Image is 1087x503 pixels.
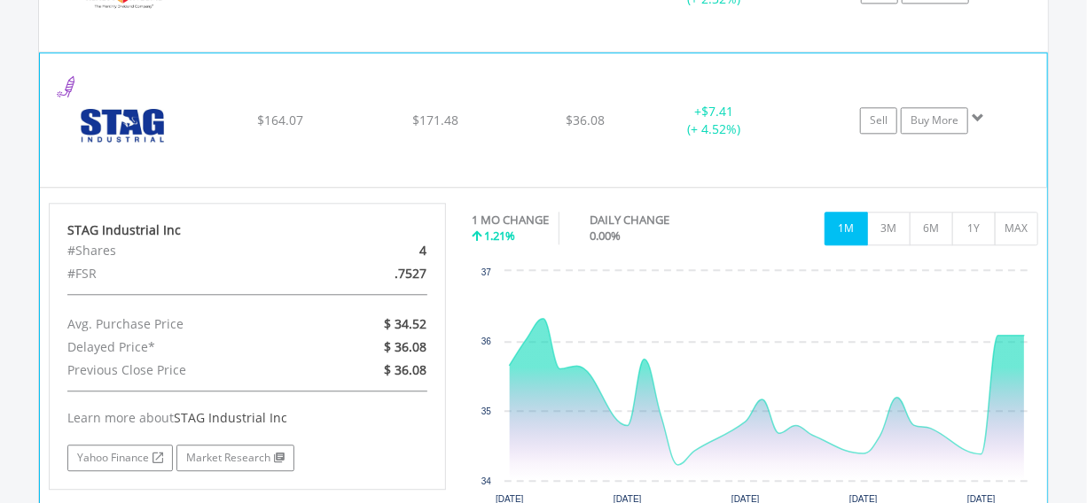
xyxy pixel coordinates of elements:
div: .7527 [311,262,440,285]
div: Avg. Purchase Price [54,313,311,336]
div: 4 [311,239,440,262]
img: EQU.US.STAG.png [49,75,201,182]
div: DAILY CHANGE [590,212,732,228]
a: Buy More [901,107,968,134]
span: $7.41 [701,103,733,120]
div: 1 MO CHANGE [473,212,550,228]
span: $171.48 [412,112,458,128]
span: $ 34.52 [384,315,426,332]
button: 1M [825,212,868,245]
button: MAX [995,212,1038,245]
div: #FSR [54,262,311,285]
span: $164.07 [257,112,303,128]
span: $ 36.08 [384,338,426,355]
button: 3M [867,212,911,245]
button: 6M [910,212,953,245]
div: Delayed Price* [54,336,311,359]
button: 1Y [952,212,996,245]
text: 34 [481,476,491,486]
div: + (+ 4.52%) [647,103,780,138]
a: Sell [860,107,897,134]
div: #Shares [54,239,311,262]
text: 37 [481,267,491,277]
div: STAG Industrial Inc [67,221,427,239]
span: 0.00% [590,228,622,244]
text: 35 [481,406,491,416]
span: STAG Industrial Inc [174,409,287,426]
text: 36 [481,337,491,346]
a: Yahoo Finance [67,445,173,471]
span: 1.21% [485,228,516,244]
span: $36.08 [567,112,606,128]
div: Learn more about [67,409,427,427]
span: $ 36.08 [384,361,426,378]
a: Market Research [176,445,294,471]
div: Previous Close Price [54,359,311,382]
